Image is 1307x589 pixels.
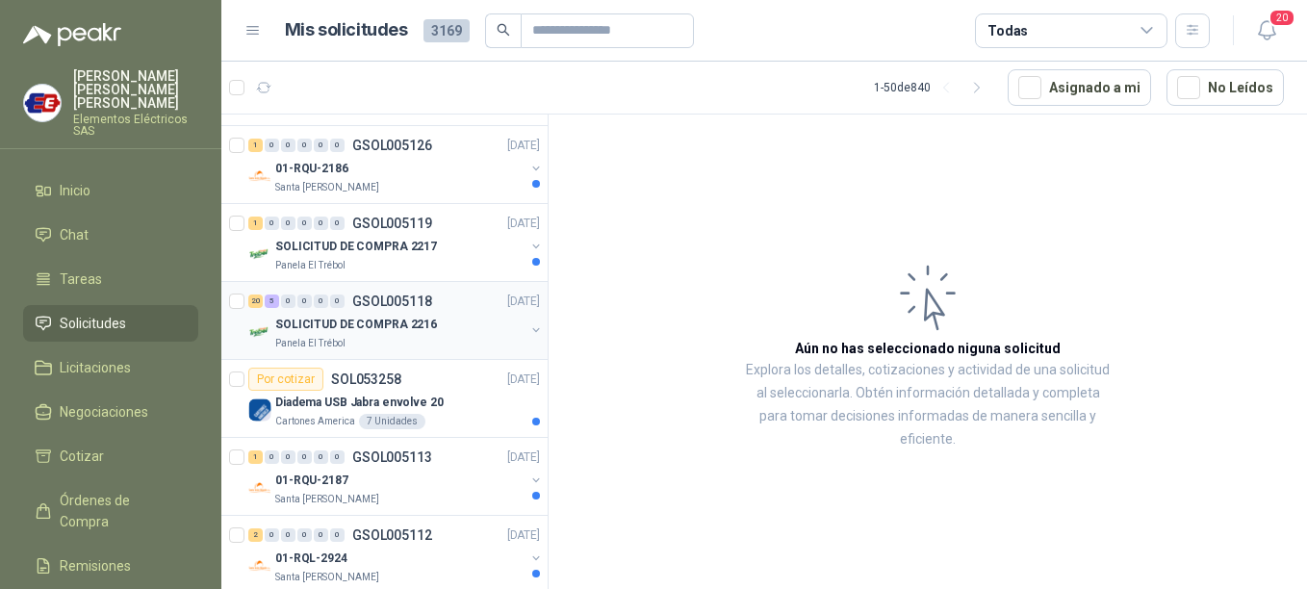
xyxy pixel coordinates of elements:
div: 0 [281,139,295,152]
span: Tareas [60,269,102,290]
div: 0 [297,294,312,308]
div: 0 [330,139,345,152]
p: 01-RQU-2186 [275,160,348,178]
div: 0 [265,450,279,464]
a: 1 0 0 0 0 0 GSOL005113[DATE] Company Logo01-RQU-2187Santa [PERSON_NAME] [248,446,544,507]
span: Inicio [60,180,90,201]
div: 0 [330,217,345,230]
div: 0 [297,528,312,542]
div: 20 [248,294,263,308]
div: 0 [281,294,295,308]
p: Santa [PERSON_NAME] [275,570,379,585]
span: Solicitudes [60,313,126,334]
span: Chat [60,224,89,245]
p: [DATE] [507,371,540,389]
div: 0 [281,217,295,230]
div: 0 [281,528,295,542]
span: Cotizar [60,446,104,467]
span: Licitaciones [60,357,131,378]
div: 1 [248,450,263,464]
div: 0 [265,139,279,152]
p: [DATE] [507,215,540,233]
div: 0 [265,217,279,230]
div: 0 [314,450,328,464]
a: Tareas [23,261,198,297]
div: 1 [248,139,263,152]
button: No Leídos [1166,69,1284,106]
img: Company Logo [248,243,271,266]
h3: Aún no has seleccionado niguna solicitud [795,338,1061,359]
a: Negociaciones [23,394,198,430]
p: SOLICITUD DE COMPRA 2217 [275,238,437,256]
img: Company Logo [24,85,61,121]
p: Diadema USB Jabra envolve 20 [275,394,444,412]
div: 1 - 50 de 840 [874,72,992,103]
p: Explora los detalles, cotizaciones y actividad de una solicitud al seleccionarla. Obtén informaci... [741,359,1115,451]
div: 1 [248,217,263,230]
div: Todas [987,20,1028,41]
p: Panela El Trébol [275,258,346,273]
span: Remisiones [60,555,131,576]
div: 0 [281,450,295,464]
p: SOL053258 [331,372,401,386]
p: Elementos Eléctricos SAS [73,114,198,137]
a: Cotizar [23,438,198,474]
a: 1 0 0 0 0 0 GSOL005119[DATE] Company LogoSOLICITUD DE COMPRA 2217Panela El Trébol [248,212,544,273]
img: Company Logo [248,398,271,422]
div: 5 [265,294,279,308]
p: [PERSON_NAME] [PERSON_NAME] [PERSON_NAME] [73,69,198,110]
img: Logo peakr [23,23,121,46]
p: GSOL005126 [352,139,432,152]
a: Órdenes de Compra [23,482,198,540]
p: Panela El Trébol [275,336,346,351]
a: 2 0 0 0 0 0 GSOL005112[DATE] Company Logo01-RQL-2924Santa [PERSON_NAME] [248,524,544,585]
span: search [497,23,510,37]
span: Órdenes de Compra [60,490,180,532]
p: GSOL005113 [352,450,432,464]
div: 0 [297,450,312,464]
div: 7 Unidades [359,414,425,429]
a: Inicio [23,172,198,209]
img: Company Logo [248,476,271,499]
p: Santa [PERSON_NAME] [275,492,379,507]
p: GSOL005118 [352,294,432,308]
p: GSOL005119 [352,217,432,230]
div: Por cotizar [248,368,323,391]
a: Chat [23,217,198,253]
p: [DATE] [507,526,540,545]
p: [DATE] [507,137,540,155]
div: 0 [330,450,345,464]
p: Cartones America [275,414,355,429]
p: Santa [PERSON_NAME] [275,180,379,195]
p: GSOL005112 [352,528,432,542]
span: 20 [1269,9,1295,27]
h1: Mis solicitudes [285,16,408,44]
a: Remisiones [23,548,198,584]
div: 0 [330,528,345,542]
img: Company Logo [248,320,271,344]
div: 0 [330,294,345,308]
img: Company Logo [248,165,271,188]
button: 20 [1249,13,1284,48]
span: 3169 [423,19,470,42]
div: 0 [297,139,312,152]
div: 2 [248,528,263,542]
div: 0 [314,528,328,542]
p: [DATE] [507,293,540,311]
a: Por cotizarSOL053258[DATE] Company LogoDiadema USB Jabra envolve 20Cartones America7 Unidades [221,360,548,438]
div: 0 [314,217,328,230]
p: 01-RQL-2924 [275,550,347,568]
p: 01-RQU-2187 [275,472,348,490]
img: Company Logo [248,554,271,577]
span: Negociaciones [60,401,148,423]
p: SOLICITUD DE COMPRA 2216 [275,316,437,334]
div: 0 [314,294,328,308]
a: Licitaciones [23,349,198,386]
p: [DATE] [507,448,540,467]
a: 1 0 0 0 0 0 GSOL005126[DATE] Company Logo01-RQU-2186Santa [PERSON_NAME] [248,134,544,195]
a: Solicitudes [23,305,198,342]
a: 20 5 0 0 0 0 GSOL005118[DATE] Company LogoSOLICITUD DE COMPRA 2216Panela El Trébol [248,290,544,351]
div: 0 [297,217,312,230]
button: Asignado a mi [1008,69,1151,106]
div: 0 [314,139,328,152]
